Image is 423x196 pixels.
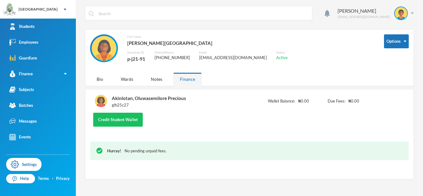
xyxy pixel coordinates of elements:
div: [PERSON_NAME][GEOGRAPHIC_DATA] [127,39,288,47]
span: Wallet Balance: [268,98,295,104]
span: ₦0.00 [348,98,359,104]
div: Email [199,50,267,55]
div: Guardians [9,55,37,61]
div: Akinlotan, Oluwasemilore Precious [112,94,186,102]
div: [EMAIL_ADDRESS][DOMAIN_NAME] [338,15,390,19]
div: p-j21-91 [127,55,145,63]
img: ! [96,148,102,154]
button: Credit Student Wallet [93,113,143,127]
a: Privacy [56,176,70,182]
div: [PERSON_NAME] [338,7,390,15]
a: Terms [38,176,49,182]
div: No pending unpaid fees. [107,148,403,154]
div: [PHONE_NUMBER] [155,55,190,61]
div: Batches [9,102,33,109]
img: STUDENT [395,7,407,20]
a: Help [6,174,35,183]
div: Full name [127,34,288,39]
img: logo [3,3,16,16]
input: Search [98,7,309,20]
img: GUARDIAN [92,36,116,61]
div: Notes [144,72,169,86]
div: Active [276,55,288,61]
a: Settings [6,158,41,171]
div: Events [9,134,31,140]
div: Mobile Phone [155,50,190,55]
div: [GEOGRAPHIC_DATA] [19,7,58,12]
span: Hurray! [107,148,121,153]
div: Bio [90,72,110,86]
div: Finance [9,71,33,77]
div: [EMAIL_ADDRESS][DOMAIN_NAME] [199,55,267,61]
button: Options [384,34,409,48]
img: search [89,11,94,16]
div: Finance [173,72,202,86]
div: Guardian ID [127,50,145,55]
div: · [52,176,53,182]
span: Due Fees: [328,98,345,104]
div: Wards [114,72,140,86]
div: Subjects [9,86,34,93]
div: Employees [9,39,38,46]
div: Status [276,50,288,55]
div: glh25c27 [112,102,186,108]
span: ₦0.00 [298,98,309,104]
img: STUDENT [95,95,107,107]
div: Students [9,23,35,30]
div: Messages [9,118,37,124]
